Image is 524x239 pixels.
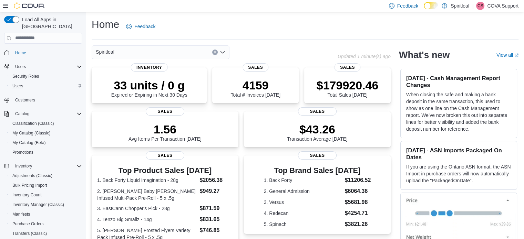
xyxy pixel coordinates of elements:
span: Feedback [397,2,418,9]
span: Security Roles [10,72,82,80]
input: Dark Mode [424,2,438,9]
span: Manifests [12,211,30,217]
a: View allExternal link [496,52,518,58]
dd: $3821.26 [345,220,371,228]
dt: 2. General Admission [264,188,342,195]
span: Classification (Classic) [10,119,82,128]
h1: Home [92,18,119,31]
p: 4159 [230,78,280,92]
a: Inventory Count [10,191,44,199]
dd: $2056.38 [199,176,233,184]
button: Promotions [7,148,85,157]
span: Security Roles [12,74,39,79]
p: When closing the safe and making a bank deposit in the same transaction, this used to show as one... [406,91,511,132]
h3: Top Product Sales [DATE] [97,166,233,175]
dt: 1. Back Forty [264,177,342,184]
div: Total # Invoices [DATE] [230,78,280,98]
button: Purchase Orders [7,219,85,229]
span: Bulk Pricing Import [10,181,82,189]
dt: 5. Spinach [264,221,342,228]
p: Updated 1 minute(s) ago [338,54,391,59]
a: Security Roles [10,72,42,80]
span: Catalog [12,110,82,118]
button: Inventory [12,162,35,170]
span: Inventory Count [12,192,42,198]
span: Users [10,82,82,90]
span: Transfers (Classic) [12,231,47,236]
p: 33 units / 0 g [111,78,187,92]
button: Catalog [12,110,32,118]
a: Promotions [10,148,36,156]
button: Bulk Pricing Import [7,181,85,190]
span: Classification (Classic) [12,121,54,126]
a: Customers [12,96,38,104]
button: Home [1,48,85,58]
a: Manifests [10,210,33,218]
dd: $11206.52 [345,176,371,184]
button: Clear input [212,50,218,55]
dd: $746.85 [199,226,233,235]
span: Sales [298,151,337,160]
span: Load All Apps in [GEOGRAPHIC_DATA] [19,16,82,30]
button: Inventory [1,161,85,171]
button: Users [1,62,85,72]
span: Sales [243,63,268,72]
dt: 2. [PERSON_NAME] Baby [PERSON_NAME] Infused Multi-Pack Pre-Roll - 5 x .5g [97,188,197,202]
span: Adjustments (Classic) [10,172,82,180]
span: Spiritleaf [96,48,114,56]
button: Users [12,63,29,71]
span: My Catalog (Beta) [10,139,82,147]
a: Purchase Orders [10,220,47,228]
span: Dark Mode [424,9,424,10]
dd: $5681.98 [345,198,371,206]
span: Bulk Pricing Import [12,183,47,188]
dd: $871.59 [199,204,233,213]
span: Feedback [134,23,155,30]
button: Open list of options [220,50,225,55]
button: Security Roles [7,72,85,81]
span: Purchase Orders [12,221,44,227]
dt: 1. Back Forty Liquid Imagination - 28g [97,177,197,184]
span: My Catalog (Classic) [10,129,82,137]
span: Inventory Manager (Classic) [12,202,64,207]
button: Users [7,81,85,91]
button: Catalog [1,109,85,119]
a: My Catalog (Beta) [10,139,49,147]
span: Inventory [15,163,32,169]
dt: 4. Tenzo Big Smallz - 14g [97,216,197,223]
span: Users [15,64,26,69]
p: COVA Support [487,2,518,10]
span: Promotions [12,150,33,155]
p: 1.56 [129,122,202,136]
span: Users [12,63,82,71]
a: Transfers (Classic) [10,229,50,238]
dd: $4254.71 [345,209,371,217]
span: CS [477,2,483,10]
button: Customers [1,95,85,105]
p: $43.26 [287,122,348,136]
span: Purchase Orders [10,220,82,228]
a: Inventory Manager (Classic) [10,200,67,209]
h3: [DATE] - Cash Management Report Changes [406,75,511,88]
span: Inventory Manager (Classic) [10,200,82,209]
span: Home [15,50,26,56]
a: Bulk Pricing Import [10,181,50,189]
p: If you are using the Ontario ASN format, the ASN Import in purchase orders will now automatically... [406,163,511,184]
h3: [DATE] - ASN Imports Packaged On Dates [406,147,511,161]
span: Sales [335,63,360,72]
button: Manifests [7,209,85,219]
span: Inventory [131,63,168,72]
span: Catalog [15,111,29,117]
h3: Top Brand Sales [DATE] [264,166,371,175]
dd: $949.27 [199,187,233,195]
span: Sales [146,151,184,160]
button: Transfers (Classic) [7,229,85,238]
button: Inventory Count [7,190,85,200]
span: Sales [146,107,184,116]
div: COVA Support [476,2,484,10]
span: Manifests [10,210,82,218]
span: Transfers (Classic) [10,229,82,238]
div: Total Sales [DATE] [317,78,379,98]
div: Transaction Average [DATE] [287,122,348,142]
span: Customers [15,97,35,103]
